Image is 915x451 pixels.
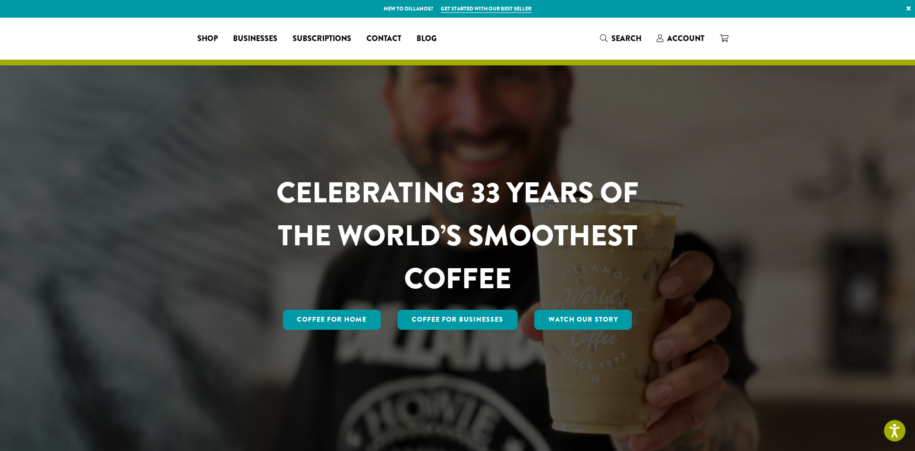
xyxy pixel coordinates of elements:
[534,310,632,330] a: Watch Our Story
[441,5,531,13] a: Get started with our best seller
[592,31,649,46] a: Search
[233,33,277,45] span: Businesses
[190,31,225,46] a: Shop
[397,310,518,330] a: Coffee For Businesses
[197,33,218,45] span: Shop
[283,310,381,330] a: Coffee for Home
[667,33,704,44] span: Account
[293,33,351,45] span: Subscriptions
[248,171,667,300] h1: CELEBRATING 33 YEARS OF THE WORLD’S SMOOTHEST COFFEE
[366,33,401,45] span: Contact
[611,33,641,44] span: Search
[417,33,437,45] span: Blog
